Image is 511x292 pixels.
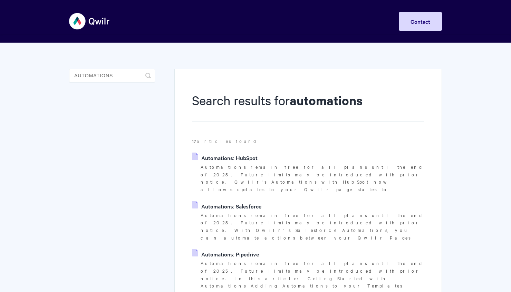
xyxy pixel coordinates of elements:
input: Search [69,69,155,82]
p: articles found [192,137,424,145]
h1: Search results for [192,91,424,121]
a: Contact [399,12,442,31]
a: Automations: Salesforce [192,201,261,211]
a: Automations: HubSpot [192,153,258,163]
p: Automations remain free for all plans until the end of 2025. Future limits may be introduced with... [201,212,424,242]
strong: 17 [192,138,197,144]
strong: automations [290,92,363,109]
a: Automations: Pipedrive [192,249,259,259]
p: Automations remain free for all plans until the end of 2025. Future limits may be introduced with... [201,163,424,193]
img: Qwilr Help Center [69,8,110,34]
p: Automations remain free for all plans until the end of 2025. Future limits may be introduced with... [201,260,424,290]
